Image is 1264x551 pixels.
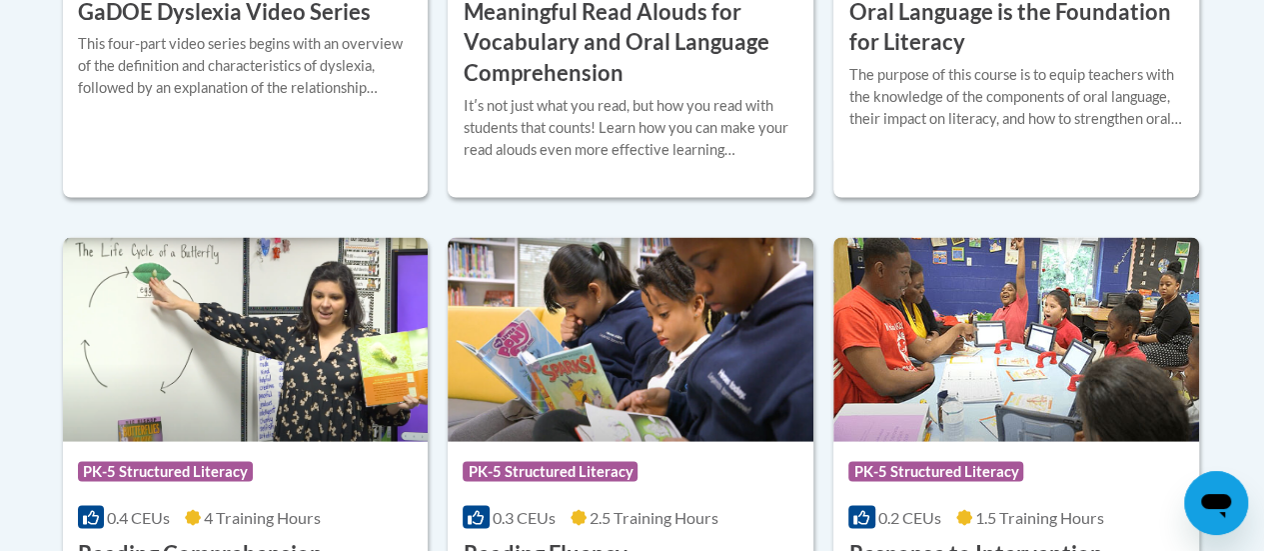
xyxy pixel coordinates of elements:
span: 0.2 CEUs [878,507,941,526]
span: PK-5 Structured Literacy [463,461,637,481]
iframe: Button to launch messaging window, conversation in progress [1184,471,1248,535]
span: 4 Training Hours [204,507,321,526]
span: 0.3 CEUs [493,507,556,526]
img: Course Logo [833,237,1199,441]
div: The purpose of this course is to equip teachers with the knowledge of the components of oral lang... [848,64,1184,130]
span: PK-5 Structured Literacy [848,461,1023,481]
div: This four-part video series begins with an overview of the definition and characteristics of dysl... [78,33,414,99]
span: 0.4 CEUs [107,507,170,526]
div: Itʹs not just what you read, but how you read with students that counts! Learn how you can make y... [463,95,798,161]
img: Course Logo [448,237,813,441]
span: 2.5 Training Hours [590,507,718,526]
img: Course Logo [63,237,429,441]
span: 1.5 Training Hours [975,507,1104,526]
span: PK-5 Structured Literacy [78,461,253,481]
